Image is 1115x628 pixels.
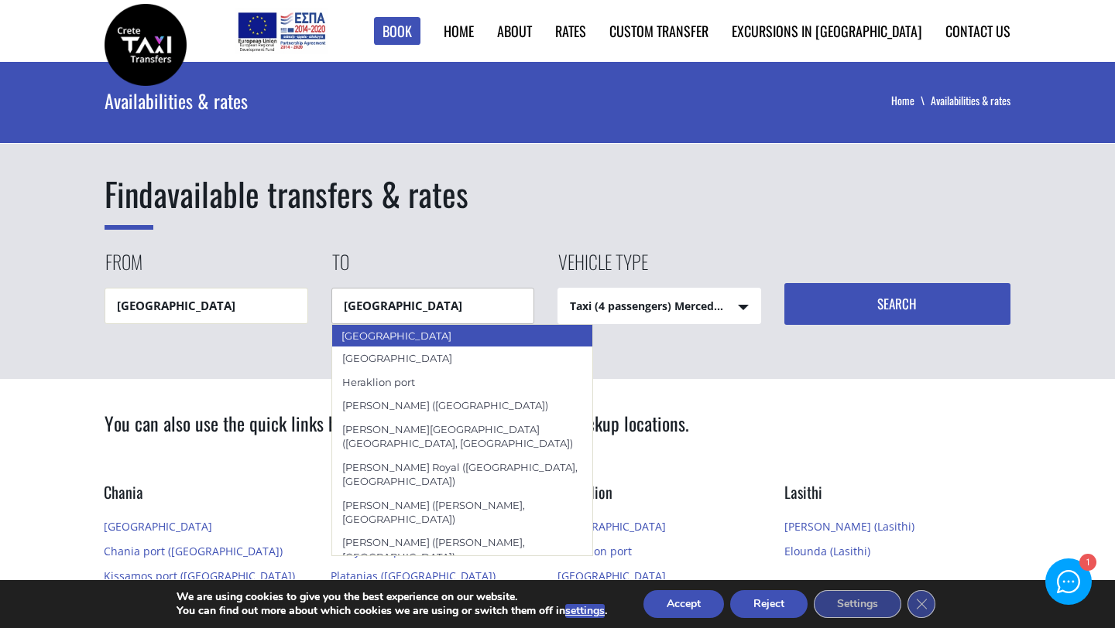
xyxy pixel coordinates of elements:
button: Settings [814,590,901,618]
img: e-bannersEUERDF180X90.jpg [235,8,328,54]
li: Availabilities & rates [931,93,1010,108]
span: Find [105,169,153,230]
a: Kissamos port ([GEOGRAPHIC_DATA]) [104,568,295,583]
a: Excursions in [GEOGRAPHIC_DATA] [732,21,922,41]
div: [PERSON_NAME] Royal ([GEOGRAPHIC_DATA], [GEOGRAPHIC_DATA]) [332,456,593,493]
h3: Heraklion [557,481,761,514]
a: Elounda (Lasithi) [784,544,870,558]
h3: Lasithi [784,481,988,514]
a: [GEOGRAPHIC_DATA] [557,568,666,583]
input: Drop-off location [331,288,535,324]
label: From [105,248,142,288]
a: Home [444,21,474,41]
input: Pickup location [105,288,308,324]
img: Crete Taxi Transfers | Rates & availability for transfers in Crete | Crete Taxi Transfers [105,4,187,86]
div: [PERSON_NAME] ([PERSON_NAME], [GEOGRAPHIC_DATA]) [332,531,593,568]
h3: Chania [104,481,307,514]
p: You can find out more about which cookies we are using or switch them off in . [177,604,607,618]
button: Accept [643,590,724,618]
a: [PERSON_NAME] (Lasithi) [784,519,914,534]
a: About [497,21,532,41]
label: Vehicle type [557,248,648,288]
a: Home [891,92,931,108]
a: Heraklion port [557,544,632,558]
div: Availabilities & rates [105,62,599,139]
div: [PERSON_NAME] ([GEOGRAPHIC_DATA]) [332,394,593,417]
a: Contact us [945,21,1010,41]
a: [GEOGRAPHIC_DATA] [557,519,666,534]
a: Chania port ([GEOGRAPHIC_DATA]) [104,544,283,558]
a: Rethymnon port [331,544,415,558]
a: [GEOGRAPHIC_DATA] [104,519,212,534]
div: [PERSON_NAME] ([PERSON_NAME], [GEOGRAPHIC_DATA]) [332,493,593,531]
a: Crete Taxi Transfers | Rates & availability for transfers in Crete | Crete Taxi Transfers [105,35,187,51]
a: Rates [555,21,586,41]
button: settings [565,604,605,618]
a: Custom Transfer [609,21,708,41]
h1: available transfers & rates [105,171,1010,217]
button: Close GDPR Cookie Banner [907,590,935,618]
div: [GEOGRAPHIC_DATA] [332,346,593,370]
button: Reject [730,590,808,618]
button: Search [784,283,1011,325]
label: To [331,248,349,288]
div: Heraklion port [332,370,593,394]
div: 1 [1079,555,1095,572]
a: Book [374,17,420,46]
h2: You can also use the quick links below to choose among our popular pickup locations. [105,410,1010,458]
a: Platanias ([GEOGRAPHIC_DATA]) [331,568,496,583]
p: We are using cookies to give you the best experience on our website. [177,590,607,604]
div: [GEOGRAPHIC_DATA] [331,324,594,347]
div: [PERSON_NAME][GEOGRAPHIC_DATA] ([GEOGRAPHIC_DATA], [GEOGRAPHIC_DATA]) [332,418,593,456]
span: Taxi (4 passengers) Mercedes E Class [558,288,760,325]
